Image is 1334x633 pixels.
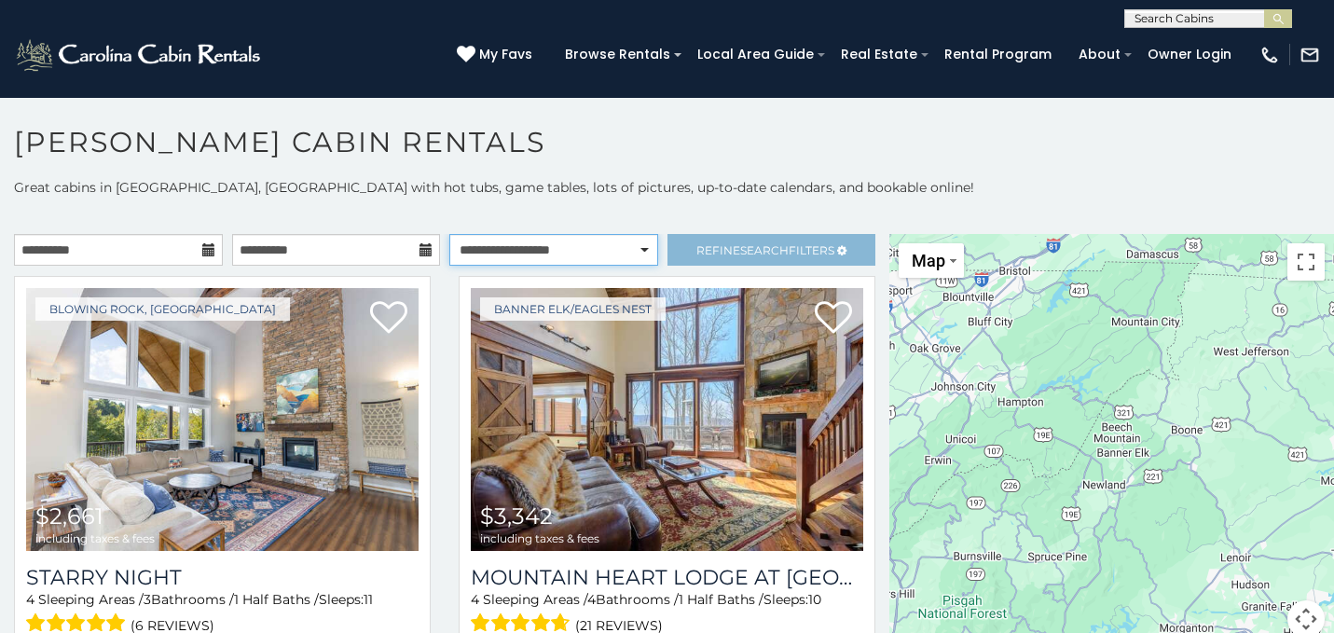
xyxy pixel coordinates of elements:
[935,40,1061,69] a: Rental Program
[1259,45,1280,65] img: phone-regular-white.png
[832,40,927,69] a: Real Estate
[479,45,532,64] span: My Favs
[556,40,680,69] a: Browse Rentals
[899,243,964,278] button: Change map style
[587,591,596,608] span: 4
[364,591,373,608] span: 11
[912,251,945,270] span: Map
[471,591,479,608] span: 4
[35,532,155,544] span: including taxes & fees
[808,591,821,608] span: 10
[26,565,419,590] a: Starry Night
[688,40,823,69] a: Local Area Guide
[144,591,151,608] span: 3
[480,297,666,321] a: Banner Elk/Eagles Nest
[457,45,537,65] a: My Favs
[480,502,553,530] span: $3,342
[26,591,34,608] span: 4
[1138,40,1241,69] a: Owner Login
[471,565,863,590] h3: Mountain Heart Lodge at Eagles Nest
[26,288,419,551] img: Starry Night
[1287,243,1325,281] button: Toggle fullscreen view
[480,532,599,544] span: including taxes & fees
[35,297,290,321] a: Blowing Rock, [GEOGRAPHIC_DATA]
[1300,45,1320,65] img: mail-regular-white.png
[740,243,789,257] span: Search
[370,299,407,338] a: Add to favorites
[471,288,863,551] img: Mountain Heart Lodge at Eagles Nest
[14,36,266,74] img: White-1-2.png
[471,288,863,551] a: Mountain Heart Lodge at Eagles Nest $3,342 including taxes & fees
[667,234,876,266] a: RefineSearchFilters
[696,243,834,257] span: Refine Filters
[26,288,419,551] a: Starry Night $2,661 including taxes & fees
[471,565,863,590] a: Mountain Heart Lodge at [GEOGRAPHIC_DATA]
[234,591,319,608] span: 1 Half Baths /
[35,502,103,530] span: $2,661
[1069,40,1130,69] a: About
[679,591,763,608] span: 1 Half Baths /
